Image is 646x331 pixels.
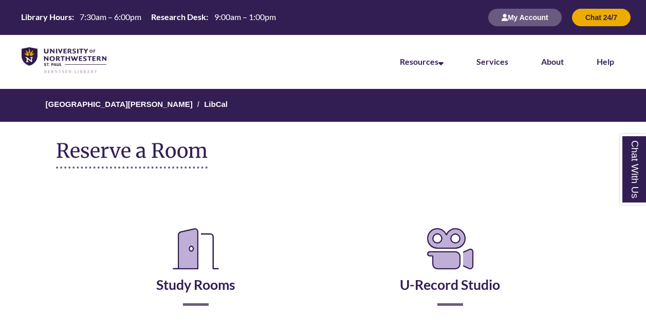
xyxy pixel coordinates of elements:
[488,13,562,22] a: My Account
[597,57,614,66] a: Help
[572,13,631,22] a: Chat 24/7
[17,11,280,23] table: Hours Today
[46,100,193,108] a: [GEOGRAPHIC_DATA][PERSON_NAME]
[572,9,631,26] button: Chat 24/7
[400,251,500,293] a: U-Record Studio
[541,57,564,66] a: About
[476,57,508,66] a: Services
[17,11,280,24] a: Hours Today
[400,57,444,66] a: Resources
[56,89,589,122] nav: Breadcrumb
[56,140,208,169] h1: Reserve a Room
[17,11,76,23] th: Library Hours:
[22,47,106,74] img: UNWSP Library Logo
[147,11,210,23] th: Research Desk:
[204,100,228,108] a: LibCal
[156,251,235,293] a: Study Rooms
[214,12,276,22] span: 9:00am – 1:00pm
[488,9,562,26] button: My Account
[80,12,141,22] span: 7:30am – 6:00pm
